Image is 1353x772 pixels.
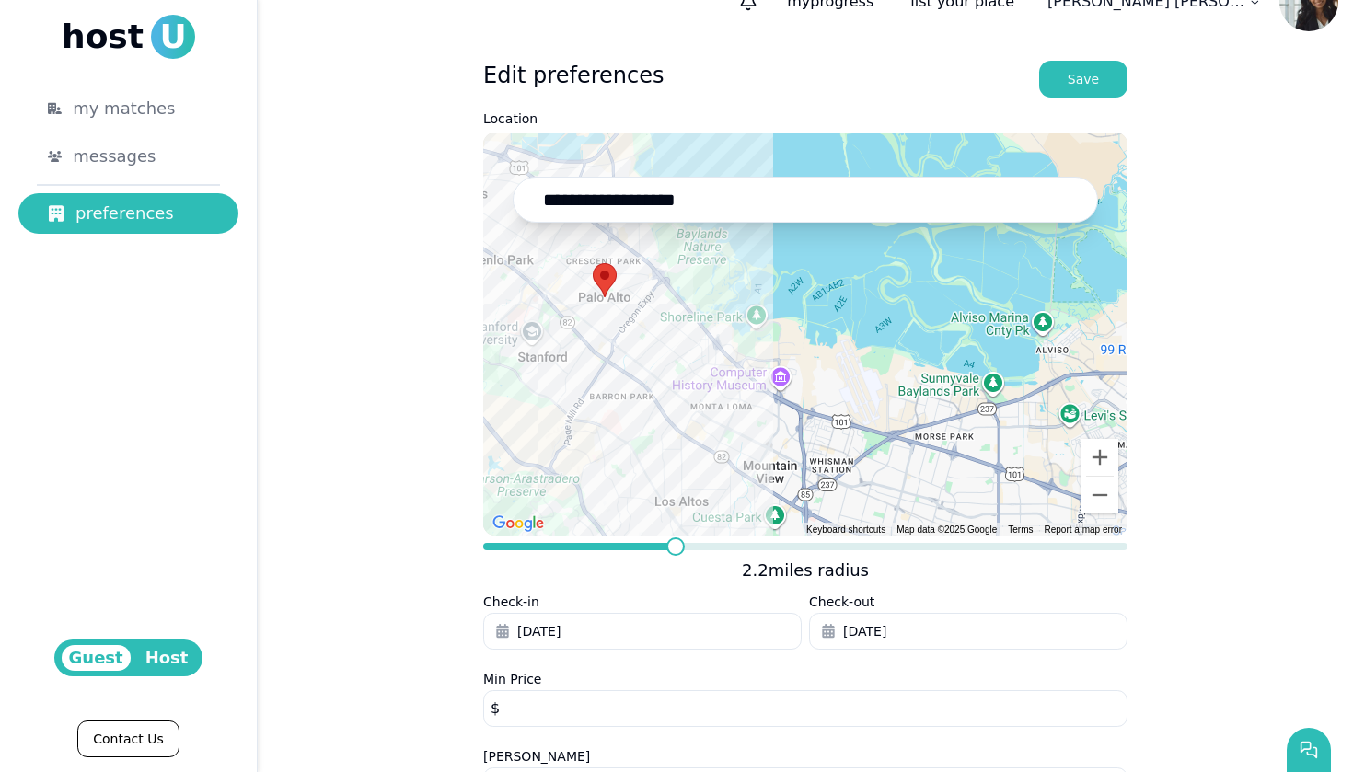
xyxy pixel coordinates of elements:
a: hostU [62,15,195,59]
a: Report a map error [1045,524,1122,535]
span: Guest [62,645,131,671]
label: Check-in [483,594,539,609]
span: U [151,15,195,59]
span: messages [73,144,156,169]
a: my matches [18,88,238,129]
span: my matches [73,96,175,121]
button: Zoom in [1081,439,1118,476]
label: Location [483,112,538,125]
button: Keyboard shortcuts [806,524,885,536]
button: [DATE] [809,613,1127,650]
span: Map data ©2025 Google [896,524,997,535]
div: Save [1068,70,1099,88]
img: Google [488,512,549,536]
label: Min Price [483,672,541,686]
label: Check-out [809,594,874,609]
button: [DATE] [483,613,802,650]
span: [DATE] [843,622,886,640]
span: host [62,18,144,55]
a: preferences [18,193,238,234]
button: Zoom out [1081,477,1118,513]
p: 2.2 miles radius [742,558,869,583]
a: Contact Us [77,720,179,757]
div: preferences [48,201,209,226]
a: Open this area in Google Maps (opens a new window) [488,512,549,536]
h3: Edit preferences [483,61,664,98]
a: Terms (opens in new tab) [1008,524,1033,535]
span: [DATE] [517,622,561,640]
a: messages [18,136,238,177]
label: [PERSON_NAME] [483,749,590,764]
button: Save [1039,61,1127,98]
span: Host [138,645,196,671]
